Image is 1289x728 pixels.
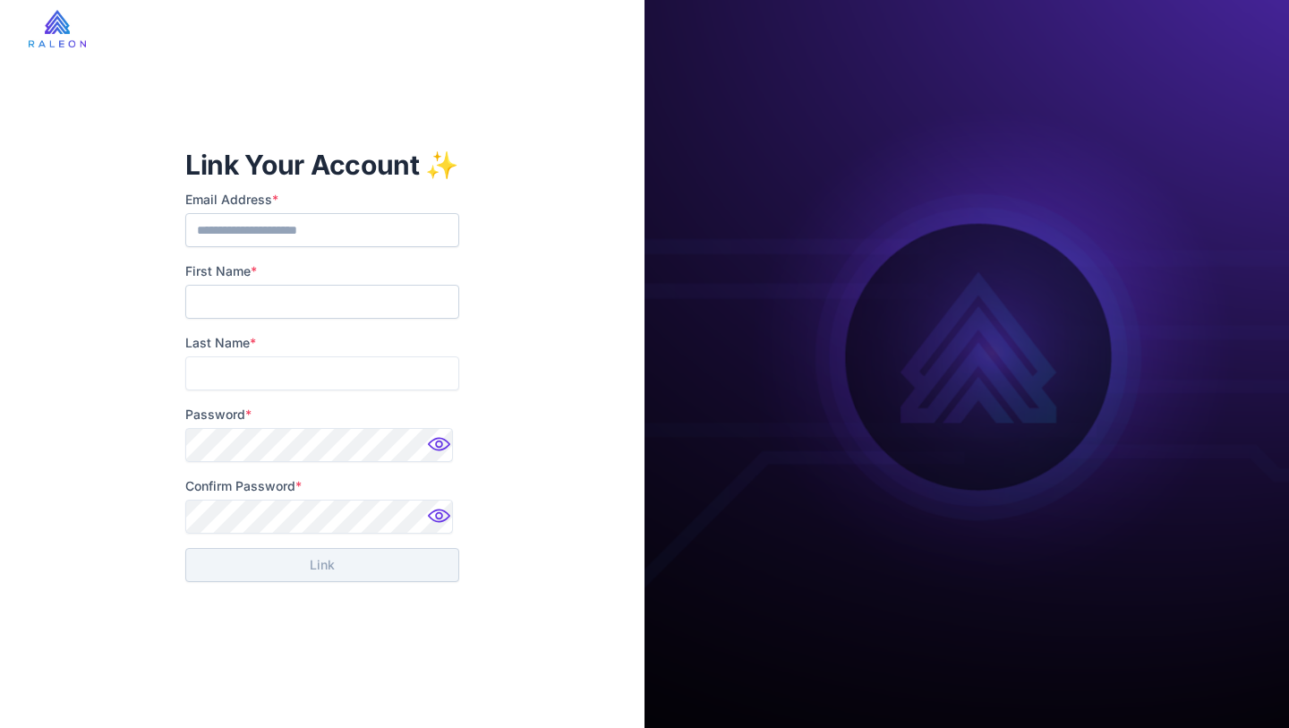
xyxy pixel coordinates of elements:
img: Password hidden [423,503,459,539]
button: Link [185,548,459,582]
img: raleon-logo-whitebg.9aac0268.jpg [29,10,86,47]
h1: Link Your Account ✨ [185,147,459,183]
label: Last Name [185,333,459,353]
label: Confirm Password [185,476,459,496]
img: Password hidden [423,432,459,467]
label: First Name [185,261,459,281]
label: Email Address [185,190,459,210]
label: Password [185,405,459,424]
